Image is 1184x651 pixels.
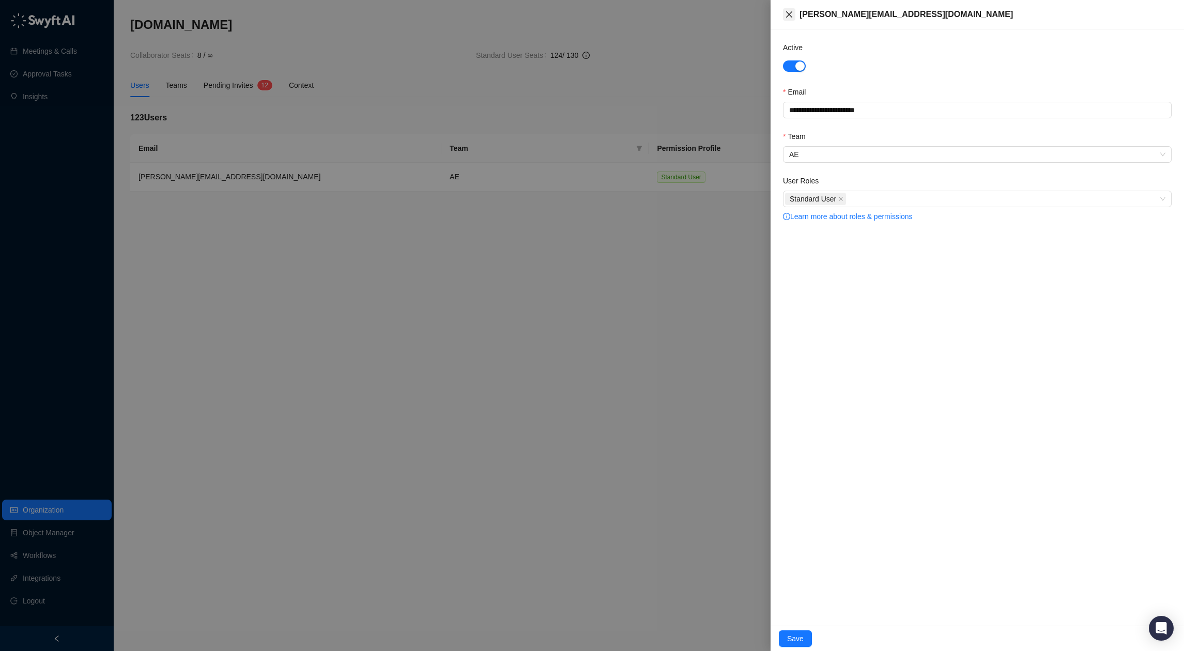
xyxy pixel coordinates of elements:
[783,42,810,53] label: Active
[779,630,812,647] button: Save
[799,8,1172,21] div: [PERSON_NAME][EMAIL_ADDRESS][DOMAIN_NAME]
[783,175,826,187] label: User Roles
[783,212,913,221] a: info-circleLearn more about roles & permissions
[783,8,795,21] button: Close
[785,10,793,19] span: close
[790,193,836,205] span: Standard User
[785,193,846,205] span: Standard User
[838,196,843,202] span: close
[783,213,790,220] span: info-circle
[783,131,813,142] label: Team
[783,86,813,98] label: Email
[787,633,804,644] span: Save
[783,60,806,72] button: Active
[1149,616,1174,641] div: Open Intercom Messenger
[789,147,1165,162] span: AE
[783,102,1172,118] input: Email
